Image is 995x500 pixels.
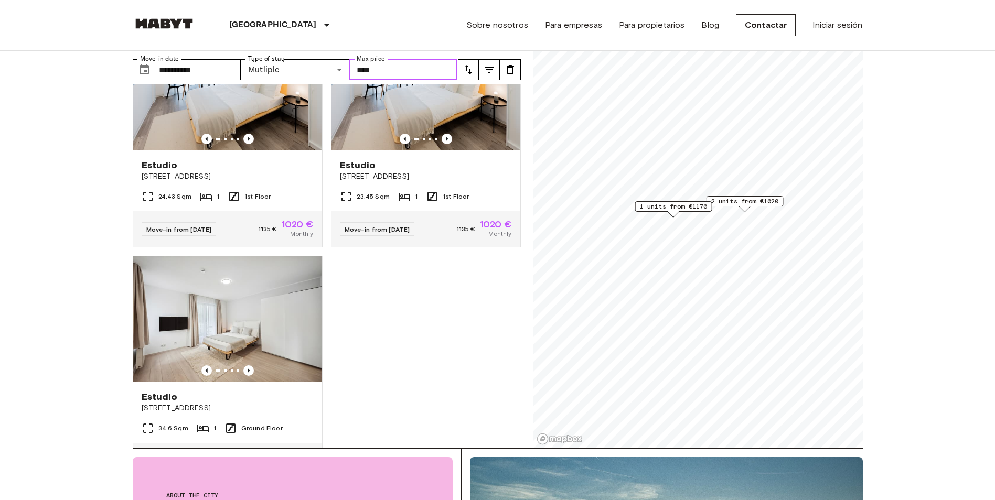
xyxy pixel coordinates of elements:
button: tune [500,59,521,80]
img: Marketing picture of unit DE-04-070-002-01 [133,256,322,382]
a: Marketing picture of unit DE-04-001-014-01HPrevious imagePrevious imageEstudio[STREET_ADDRESS]23.... [331,24,521,247]
a: Blog [701,19,719,31]
label: Move-in date [140,55,179,63]
span: 1020 € [282,220,314,229]
button: tune [479,59,500,80]
p: [GEOGRAPHIC_DATA] [229,19,317,31]
span: Monthly [290,229,313,238]
a: Para empresas [545,19,602,31]
button: Previous image [442,134,452,144]
a: Marketing picture of unit DE-04-070-002-01Previous imagePrevious imageEstudio[STREET_ADDRESS]34.6... [133,256,323,479]
span: Monthly [488,229,511,238]
span: 1st Floor [244,192,271,201]
a: Para propietarios [619,19,685,31]
span: 24.43 Sqm [158,192,191,201]
span: 1 units from €1170 [639,202,707,211]
span: Estudio [142,159,178,171]
div: Map marker [706,196,783,212]
span: 23.45 Sqm [357,192,390,201]
span: 1 [217,192,219,201]
button: Choose date, selected date is 1 Nov 2025 [134,59,155,80]
span: Move-in from [DATE] [345,225,410,233]
a: Contactar [736,14,796,36]
span: 1 [213,423,216,433]
span: 1st Floor [443,192,469,201]
a: Sobre nosotros [466,19,528,31]
img: Marketing picture of unit DE-04-001-014-01H [331,25,520,150]
span: 2 units from €1020 [711,197,778,206]
button: tune [458,59,479,80]
span: Ground Floor [241,423,283,433]
button: Previous image [243,134,254,144]
span: [STREET_ADDRESS] [340,171,512,182]
img: Marketing picture of unit DE-04-001-015-01H [133,25,322,150]
span: Estudio [340,159,376,171]
span: [STREET_ADDRESS] [142,171,314,182]
span: 1135 € [456,224,476,234]
label: Max price [357,55,385,63]
span: 1020 € [480,220,512,229]
a: Marketing picture of unit DE-04-001-015-01HPrevious imagePrevious imageEstudio[STREET_ADDRESS]24.... [133,24,323,247]
span: 1135 € [258,224,277,234]
div: Map marker [635,201,712,218]
span: Estudio [142,390,178,403]
button: Previous image [201,134,212,144]
span: [STREET_ADDRESS] [142,403,314,414]
button: Previous image [400,134,410,144]
span: Move-in from [DATE] [146,225,212,233]
button: Previous image [201,365,212,376]
label: Type of stay [248,55,285,63]
a: Mapbox logo [537,433,583,445]
a: Iniciar sesión [812,19,862,31]
img: Habyt [133,18,196,29]
span: About the city [166,491,419,500]
span: 34.6 Sqm [158,423,188,433]
span: 1 [415,192,418,201]
button: Previous image [243,365,254,376]
div: Mutliple [241,59,349,80]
